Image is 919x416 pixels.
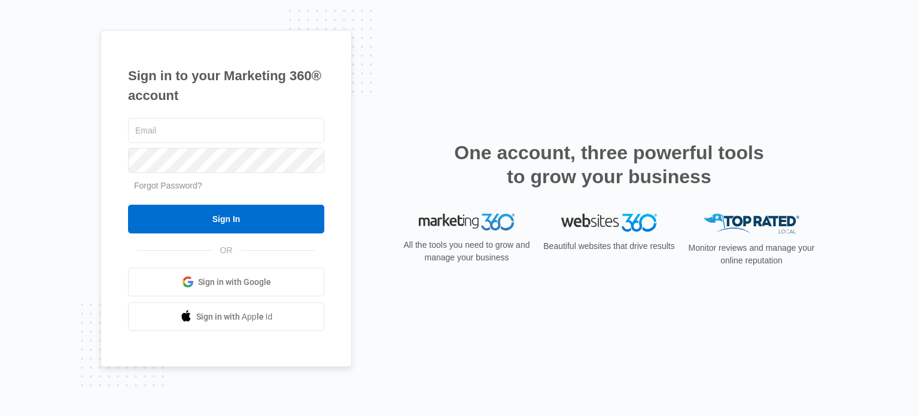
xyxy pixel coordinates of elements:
span: Sign in with Google [198,276,271,289]
span: Sign in with Apple Id [196,311,273,323]
a: Forgot Password? [134,181,202,190]
span: OR [212,244,241,257]
p: Beautiful websites that drive results [542,240,676,253]
p: Monitor reviews and manage your online reputation [684,242,818,267]
a: Sign in with Apple Id [128,302,324,331]
img: Websites 360 [561,214,657,231]
h2: One account, three powerful tools to grow your business [451,141,768,189]
img: Top Rated Local [704,214,799,233]
input: Email [128,118,324,143]
input: Sign In [128,205,324,233]
p: All the tools you need to grow and manage your business [400,239,534,264]
img: Marketing 360 [419,214,515,230]
a: Sign in with Google [128,268,324,296]
h1: Sign in to your Marketing 360® account [128,66,324,105]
